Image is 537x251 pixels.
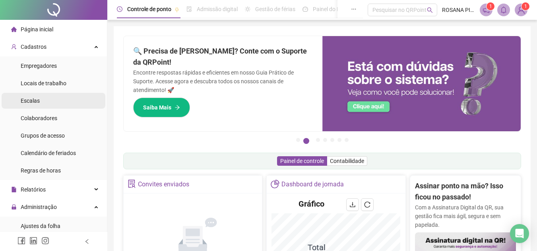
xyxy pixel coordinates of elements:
[351,6,357,12] span: ellipsis
[299,198,324,209] h4: Gráfico
[84,239,90,244] span: left
[510,224,529,243] div: Open Intercom Messenger
[303,138,309,144] button: 2
[29,237,37,245] span: linkedin
[11,187,17,192] span: file
[143,103,171,112] span: Saiba Mais
[427,7,433,13] span: search
[515,4,527,16] img: 65668
[174,7,179,12] span: pushpin
[489,4,492,9] span: 1
[364,201,370,208] span: reload
[17,237,25,245] span: facebook
[524,4,527,9] span: 1
[500,6,507,13] span: bell
[197,6,238,12] span: Admissão digital
[296,138,300,142] button: 1
[21,26,53,33] span: Página inicial
[21,115,57,121] span: Colaboradores
[316,138,320,142] button: 3
[245,6,250,12] span: sun
[349,201,356,208] span: download
[323,138,327,142] button: 4
[415,180,516,203] h2: Assinar ponto na mão? Isso ficou no passado!
[186,6,192,12] span: file-done
[271,180,279,188] span: pie-chart
[21,44,47,50] span: Cadastros
[21,80,66,86] span: Locais de trabalho
[21,132,65,139] span: Grupos de acesso
[322,36,521,131] img: banner%2F0cf4e1f0-cb71-40ef-aa93-44bd3d4ee559.png
[21,223,60,229] span: Ajustes da folha
[21,63,57,69] span: Empregadores
[313,6,344,12] span: Painel do DP
[302,6,308,12] span: dashboard
[21,167,61,174] span: Regras de horas
[174,105,180,110] span: arrow-right
[21,98,40,104] span: Escalas
[521,2,529,10] sup: Atualize o seu contato no menu Meus Dados
[127,6,171,12] span: Controle de ponto
[11,44,17,50] span: user-add
[330,138,334,142] button: 5
[415,203,516,229] p: Com a Assinatura Digital da QR, sua gestão fica mais ágil, segura e sem papelada.
[337,138,341,142] button: 6
[117,6,122,12] span: clock-circle
[21,150,76,156] span: Calendário de feriados
[487,2,494,10] sup: 1
[281,178,344,191] div: Dashboard de jornada
[483,6,490,13] span: notification
[11,27,17,32] span: home
[280,158,324,164] span: Painel de controle
[21,186,46,193] span: Relatórios
[138,178,189,191] div: Convites enviados
[133,68,313,94] p: Encontre respostas rápidas e eficientes em nosso Guia Prático de Suporte. Acesse agora e descubra...
[255,6,295,12] span: Gestão de férias
[41,237,49,245] span: instagram
[133,46,313,68] h2: 🔍 Precisa de [PERSON_NAME]? Conte com o Suporte da QRPoint!
[133,98,190,117] button: Saiba Mais
[330,158,364,164] span: Contabilidade
[11,204,17,210] span: lock
[345,138,349,142] button: 7
[21,204,57,210] span: Administração
[442,6,475,14] span: ROSANA PICON LAGE
[128,180,136,188] span: solution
